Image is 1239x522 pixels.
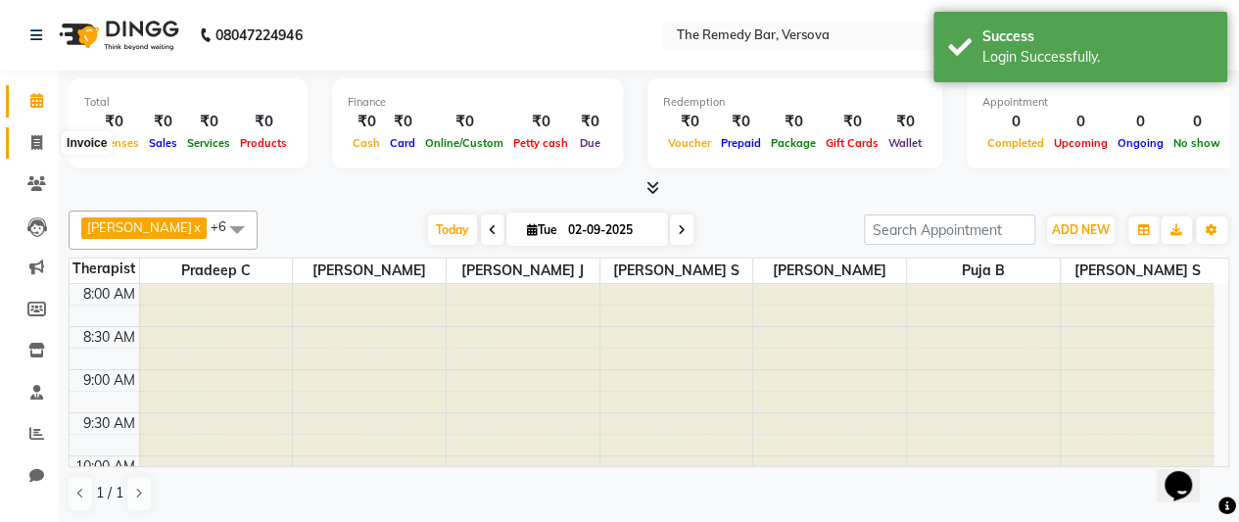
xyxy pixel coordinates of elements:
[182,136,235,150] span: Services
[1052,222,1110,237] span: ADD NEW
[140,259,293,283] span: Pradeep C
[1047,216,1115,244] button: ADD NEW
[1061,259,1214,283] span: [PERSON_NAME] S
[522,222,562,237] span: Tue
[420,136,508,150] span: Online/Custom
[182,111,235,133] div: ₹0
[348,136,385,150] span: Cash
[79,284,139,305] div: 8:00 AM
[348,94,607,111] div: Finance
[385,136,420,150] span: Card
[1157,444,1219,502] iframe: chat widget
[864,214,1035,245] input: Search Appointment
[663,94,927,111] div: Redemption
[235,136,292,150] span: Products
[420,111,508,133] div: ₹0
[508,136,573,150] span: Petty cash
[716,111,766,133] div: ₹0
[753,259,906,283] span: [PERSON_NAME]
[883,136,927,150] span: Wallet
[428,214,477,245] span: Today
[87,219,192,235] span: [PERSON_NAME]
[84,111,144,133] div: ₹0
[1113,111,1168,133] div: 0
[883,111,927,133] div: ₹0
[79,327,139,348] div: 8:30 AM
[716,136,766,150] span: Prepaid
[907,259,1060,283] span: Puja B
[575,136,605,150] span: Due
[385,111,420,133] div: ₹0
[1049,111,1113,133] div: 0
[71,456,139,477] div: 10:00 AM
[62,131,112,155] div: Invoice
[1168,136,1225,150] span: No show
[663,111,716,133] div: ₹0
[766,111,821,133] div: ₹0
[600,259,753,283] span: [PERSON_NAME] S
[348,111,385,133] div: ₹0
[447,259,599,283] span: [PERSON_NAME] J
[766,136,821,150] span: Package
[79,370,139,391] div: 9:00 AM
[211,218,241,234] span: +6
[70,259,139,279] div: Therapist
[562,215,660,245] input: 2025-09-02
[982,136,1049,150] span: Completed
[1168,111,1225,133] div: 0
[982,94,1225,111] div: Appointment
[508,111,573,133] div: ₹0
[84,94,292,111] div: Total
[50,8,184,63] img: logo
[144,136,182,150] span: Sales
[215,8,302,63] b: 08047224946
[192,219,201,235] a: x
[293,259,446,283] span: [PERSON_NAME]
[821,136,883,150] span: Gift Cards
[982,26,1213,47] div: Success
[982,111,1049,133] div: 0
[573,111,607,133] div: ₹0
[1113,136,1168,150] span: Ongoing
[663,136,716,150] span: Voucher
[79,413,139,434] div: 9:30 AM
[1049,136,1113,150] span: Upcoming
[235,111,292,133] div: ₹0
[96,483,123,503] span: 1 / 1
[821,111,883,133] div: ₹0
[144,111,182,133] div: ₹0
[982,47,1213,68] div: Login Successfully.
